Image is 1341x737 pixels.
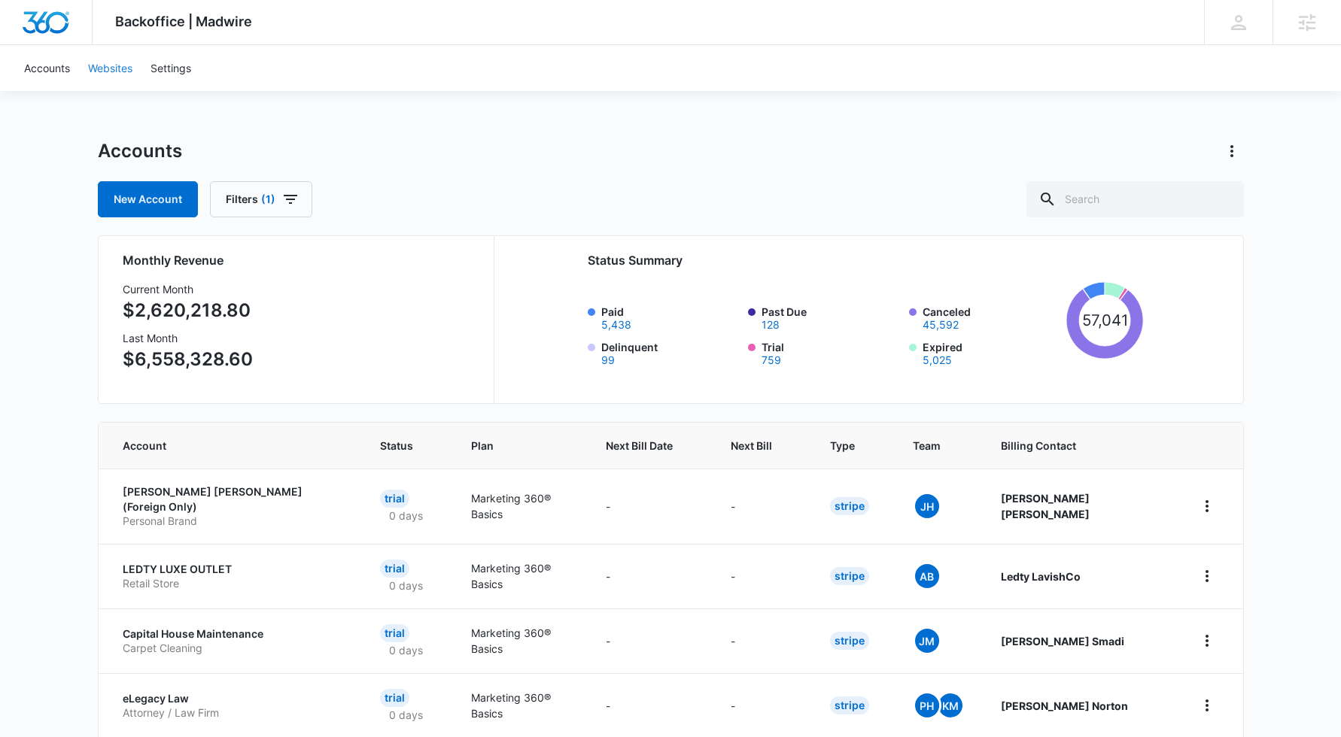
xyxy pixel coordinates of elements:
[380,642,432,658] p: 0 days
[261,194,275,205] span: (1)
[588,544,713,608] td: -
[210,181,312,217] button: Filters(1)
[15,45,79,91] a: Accounts
[923,355,952,365] button: Expired
[471,490,570,522] p: Marketing 360® Basics
[1195,693,1219,717] button: home
[1220,139,1244,163] button: Actions
[123,251,476,269] h2: Monthly Revenue
[380,438,413,453] span: Status
[123,576,344,591] p: Retail Store
[123,641,344,656] p: Carpet Cleaning
[1001,492,1090,520] strong: [PERSON_NAME] [PERSON_NAME]
[123,281,253,297] h3: Current Month
[380,490,409,508] div: Trial
[713,544,812,608] td: -
[830,497,869,515] div: Stripe
[731,438,772,453] span: Next Bill
[123,330,253,346] h3: Last Month
[1195,629,1219,653] button: home
[123,346,253,373] p: $6,558,328.60
[913,438,943,453] span: Team
[123,626,344,656] a: Capital House MaintenanceCarpet Cleaning
[1195,564,1219,588] button: home
[606,438,673,453] span: Next Bill Date
[123,691,344,706] p: eLegacy Law
[471,438,570,453] span: Plan
[915,693,939,717] span: PH
[601,355,615,365] button: Delinquent
[601,304,740,330] label: Paid
[1001,635,1124,648] strong: [PERSON_NAME] Smadi
[123,438,322,453] span: Account
[762,304,900,330] label: Past Due
[588,608,713,673] td: -
[915,494,939,518] span: JH
[713,469,812,544] td: -
[98,140,182,162] h1: Accounts
[923,339,1061,365] label: Expired
[923,320,959,330] button: Canceled
[471,690,570,721] p: Marketing 360® Basics
[79,45,141,91] a: Websites
[830,438,855,453] span: Type
[1001,438,1159,453] span: Billing Contact
[762,320,780,330] button: Past Due
[380,624,409,642] div: Trial
[601,320,631,330] button: Paid
[762,339,900,365] label: Trial
[1001,570,1081,583] strong: Ledty LavishCo
[830,696,869,714] div: Stripe
[98,181,198,217] a: New Account
[588,251,1144,269] h2: Status Summary
[123,484,344,529] a: [PERSON_NAME] [PERSON_NAME] (Foreign Only)Personal Brand
[830,632,869,650] div: Stripe
[123,562,344,577] p: LEDTY LUXE OUTLET
[123,626,344,641] p: Capital House Maintenance
[588,469,713,544] td: -
[1082,311,1128,329] tspan: 57,041
[938,693,962,717] span: KM
[915,564,939,588] span: AB
[471,560,570,592] p: Marketing 360® Basics
[915,629,939,653] span: JM
[830,567,869,585] div: Stripe
[923,304,1061,330] label: Canceled
[1195,494,1219,518] button: home
[1001,699,1128,712] strong: [PERSON_NAME] Norton
[123,297,253,324] p: $2,620,218.80
[713,608,812,673] td: -
[601,339,740,365] label: Delinquent
[123,705,344,720] p: Attorney / Law Firm
[123,562,344,591] a: LEDTY LUXE OUTLETRetail Store
[380,560,409,578] div: Trial
[141,45,200,91] a: Settings
[471,625,570,657] p: Marketing 360® Basics
[380,689,409,707] div: Trial
[380,707,432,723] p: 0 days
[123,691,344,720] a: eLegacy LawAttorney / Law Firm
[762,355,781,365] button: Trial
[123,514,344,529] p: Personal Brand
[115,14,252,29] span: Backoffice | Madwire
[380,578,432,593] p: 0 days
[380,508,432,523] p: 0 days
[1026,181,1244,217] input: Search
[123,484,344,514] p: [PERSON_NAME] [PERSON_NAME] (Foreign Only)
